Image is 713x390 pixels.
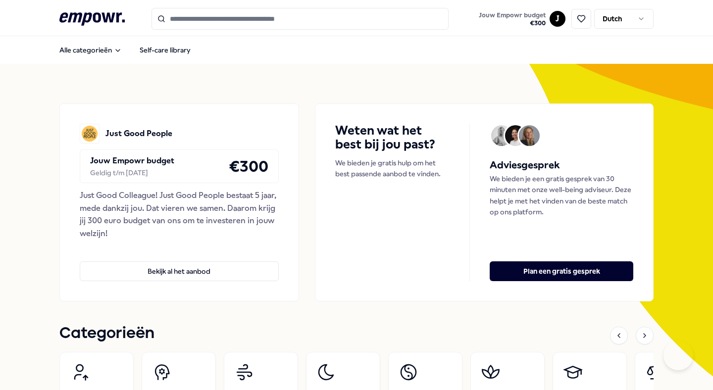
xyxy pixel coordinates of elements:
button: Plan een gratis gesprek [490,261,633,281]
img: Avatar [505,125,526,146]
a: Bekijk al het aanbod [80,245,279,281]
div: Just Good Colleague! Just Good People bestaat 5 jaar, mede dankzij jou. Dat vieren we samen. Daar... [80,189,279,240]
a: Self-care library [132,40,199,60]
p: Just Good People [105,127,172,140]
button: Bekijk al het aanbod [80,261,279,281]
div: Geldig t/m [DATE] [90,167,174,178]
h4: € 300 [229,154,268,179]
h4: Weten wat het best bij jou past? [335,124,450,151]
p: Jouw Empowr budget [90,154,174,167]
img: Just Good People [80,124,100,144]
span: Jouw Empowr budget [479,11,546,19]
nav: Main [51,40,199,60]
img: Avatar [491,125,512,146]
img: Avatar [519,125,540,146]
h5: Adviesgesprek [490,157,633,173]
iframe: Help Scout Beacon - Open [663,341,693,370]
span: € 300 [479,19,546,27]
p: We bieden je gratis hulp om het best passende aanbod te vinden. [335,157,450,180]
button: J [550,11,565,27]
button: Jouw Empowr budget€300 [477,9,548,29]
button: Alle categorieën [51,40,130,60]
p: We bieden je een gratis gesprek van 30 minuten met onze well-being adviseur. Deze helpt je met he... [490,173,633,218]
h1: Categorieën [59,321,154,346]
a: Jouw Empowr budget€300 [475,8,550,29]
input: Search for products, categories or subcategories [152,8,449,30]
